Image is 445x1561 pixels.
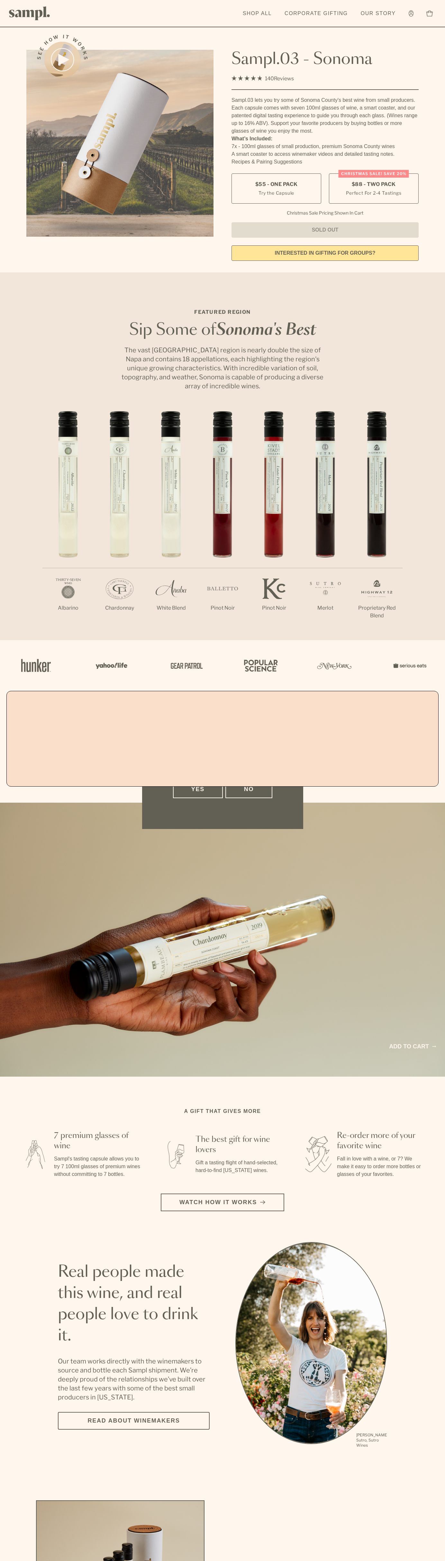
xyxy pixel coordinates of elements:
button: See how it works [44,42,80,78]
li: 6 / 7 [300,411,351,632]
a: Shop All [240,6,275,21]
button: Yes [173,780,223,798]
img: Sampl logo [9,6,50,20]
li: 7 / 7 [351,411,403,640]
p: Albarino [42,604,94,612]
li: 5 / 7 [248,411,300,632]
p: [PERSON_NAME] Sutro, Sutro Wines [356,1433,387,1448]
span: $55 - One Pack [255,181,298,188]
a: Our Story [358,6,399,21]
ul: carousel [235,1242,387,1449]
a: interested in gifting for groups? [232,245,419,261]
small: Try the Capsule [259,190,294,196]
p: Chardonnay [94,604,145,612]
p: Merlot [300,604,351,612]
button: No [225,780,272,798]
p: White Blend [145,604,197,612]
li: 3 / 7 [145,411,197,632]
p: Pinot Noir [248,604,300,612]
a: Corporate Gifting [281,6,351,21]
li: 1 / 7 [42,411,94,632]
p: Proprietary Red Blend [351,604,403,620]
li: 2 / 7 [94,411,145,632]
div: Christmas SALE! Save 20% [339,170,409,178]
small: Perfect For 2-4 Tastings [346,190,401,196]
img: Sampl.03 - Sonoma [26,50,213,237]
p: Pinot Noir [197,604,248,612]
li: 4 / 7 [197,411,248,632]
button: Sold Out [232,222,419,238]
div: 140Reviews [232,74,294,83]
span: $88 - Two Pack [352,181,396,188]
div: slide 1 [235,1242,387,1449]
a: Add to cart [389,1042,436,1051]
